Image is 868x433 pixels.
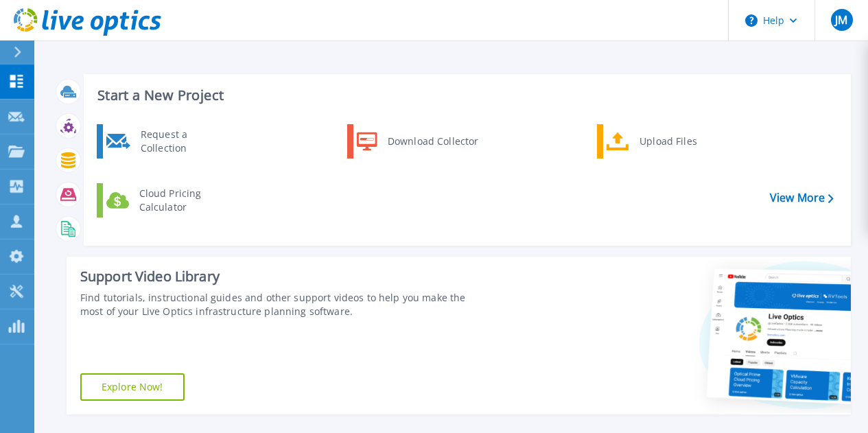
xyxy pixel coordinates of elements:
div: Cloud Pricing Calculator [132,187,234,214]
a: Request a Collection [97,124,237,159]
a: View More [770,191,834,204]
div: Request a Collection [134,128,234,155]
div: Support Video Library [80,268,488,285]
div: Upload Files [633,128,734,155]
div: Download Collector [381,128,484,155]
a: Upload Files [597,124,738,159]
a: Explore Now! [80,373,185,401]
div: Find tutorials, instructional guides and other support videos to help you make the most of your L... [80,291,488,318]
a: Download Collector [347,124,488,159]
h3: Start a New Project [97,88,833,103]
span: JM [835,14,847,25]
a: Cloud Pricing Calculator [97,183,237,218]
